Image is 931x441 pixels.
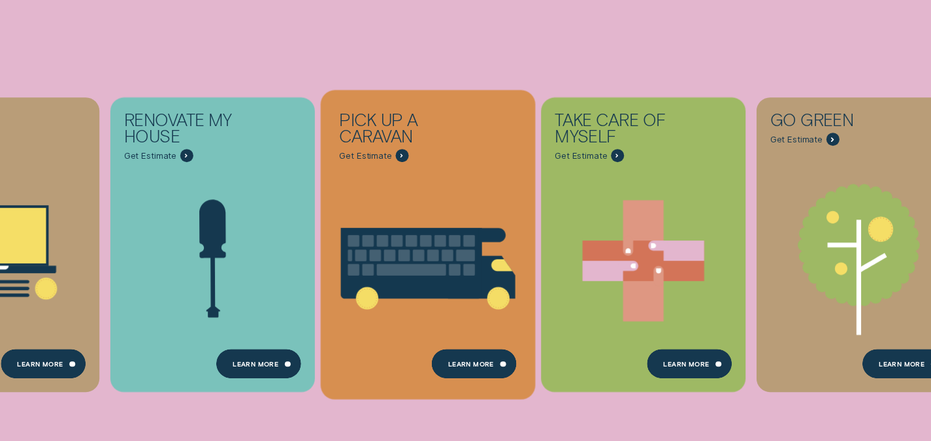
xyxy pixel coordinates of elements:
[647,350,732,379] a: Learn more
[770,134,823,145] span: Get Estimate
[555,150,607,161] span: Get Estimate
[124,150,176,161] span: Get Estimate
[124,111,255,149] div: Renovate My House
[339,150,391,161] span: Get Estimate
[110,98,315,384] a: Renovate My House - Learn more
[326,98,531,384] a: Pick up a caravan - Learn more
[216,350,301,379] a: Learn more
[555,111,685,149] div: Take care of myself
[432,350,517,379] a: Learn More
[770,111,901,133] div: Go green
[339,111,470,149] div: Pick up a caravan
[541,98,745,384] a: Take care of myself - Learn more
[1,350,86,379] a: Learn More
